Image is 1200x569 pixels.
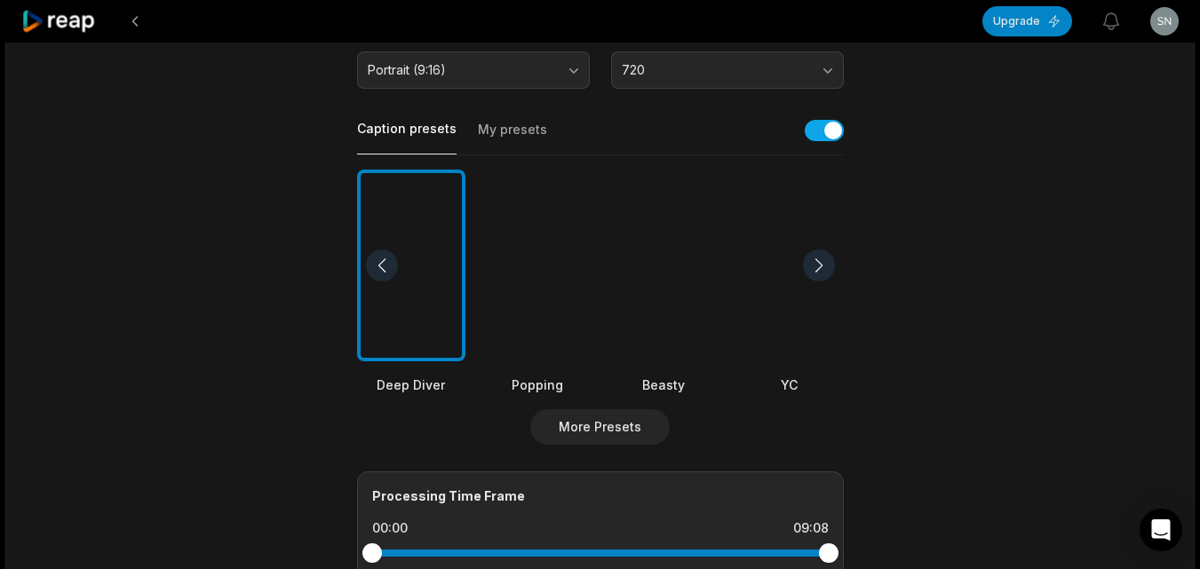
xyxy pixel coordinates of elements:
[478,121,547,154] button: My presets
[1140,509,1182,551] div: Open Intercom Messenger
[609,375,718,394] div: Beasty
[735,375,844,394] div: YC
[483,375,592,394] div: Popping
[372,486,829,505] div: Processing Time Frame
[357,120,457,154] button: Caption presets
[368,62,554,78] span: Portrait (9:16)
[982,6,1072,36] button: Upgrade
[372,519,408,537] div: 00:00
[357,375,465,394] div: Deep Diver
[793,519,829,537] div: 09:08
[357,51,590,89] button: Portrait (9:16)
[622,62,808,78] span: 720
[530,409,670,445] button: More Presets
[611,51,844,89] button: 720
